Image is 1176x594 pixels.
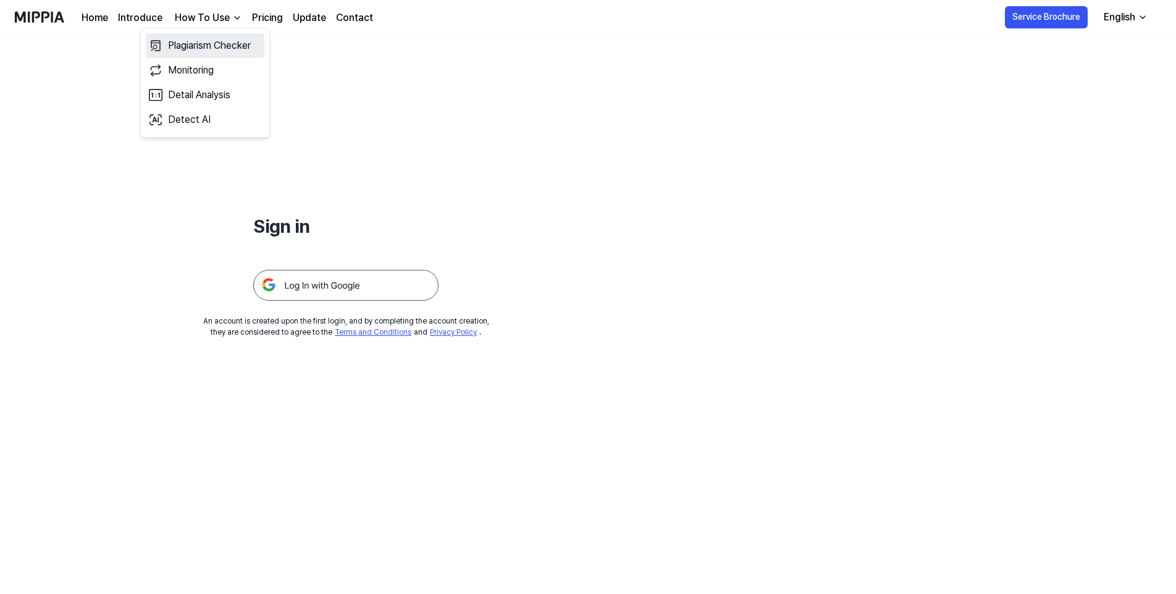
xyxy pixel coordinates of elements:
[252,10,283,25] a: Pricing
[118,10,162,25] a: Introduce
[232,13,242,23] img: down
[82,10,108,25] a: Home
[253,270,439,301] img: 구글 로그인 버튼
[430,328,477,337] a: Privacy Policy
[172,10,242,25] button: How To Use
[1101,10,1138,25] div: English
[1005,6,1088,28] button: Service Brochure
[293,10,326,25] a: Update
[203,316,489,338] div: An account is created upon the first login, and by completing the account creation, they are cons...
[172,10,232,25] div: How To Use
[336,10,373,25] a: Contact
[146,33,264,58] a: Plagiarism Checker
[146,58,264,83] a: Monitoring
[146,107,264,132] a: Detect AI
[146,83,264,107] a: Detail Analysis
[1094,5,1155,30] button: English
[253,212,439,240] h1: Sign in
[335,328,411,337] a: Terms and Conditions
